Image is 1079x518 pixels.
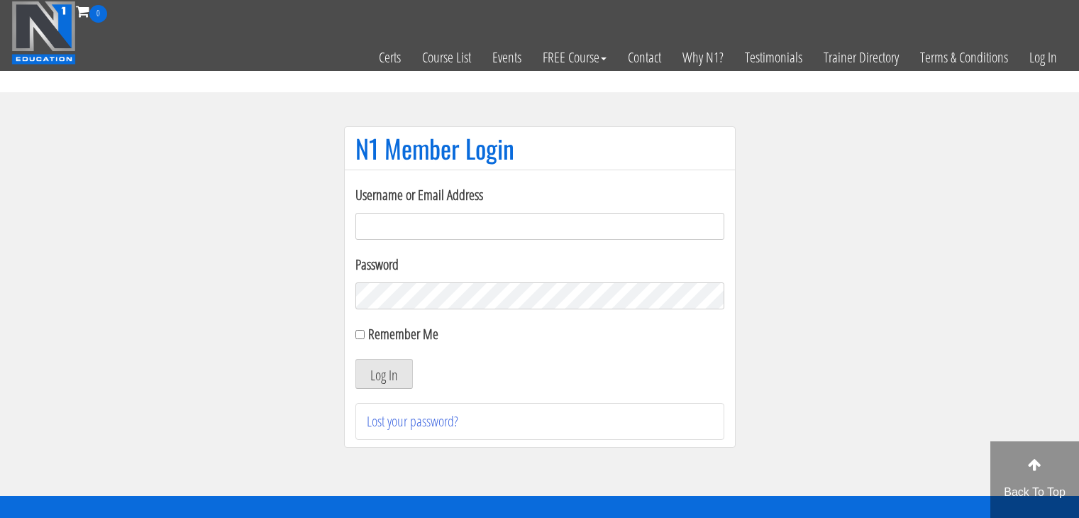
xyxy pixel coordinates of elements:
[990,484,1079,501] p: Back To Top
[355,184,724,206] label: Username or Email Address
[672,23,734,92] a: Why N1?
[355,359,413,389] button: Log In
[813,23,909,92] a: Trainer Directory
[1019,23,1068,92] a: Log In
[76,1,107,21] a: 0
[11,1,76,65] img: n1-education
[368,23,411,92] a: Certs
[367,412,458,431] a: Lost your password?
[411,23,482,92] a: Course List
[355,134,724,162] h1: N1 Member Login
[532,23,617,92] a: FREE Course
[617,23,672,92] a: Contact
[734,23,813,92] a: Testimonials
[355,254,724,275] label: Password
[909,23,1019,92] a: Terms & Conditions
[368,324,438,343] label: Remember Me
[482,23,532,92] a: Events
[89,5,107,23] span: 0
